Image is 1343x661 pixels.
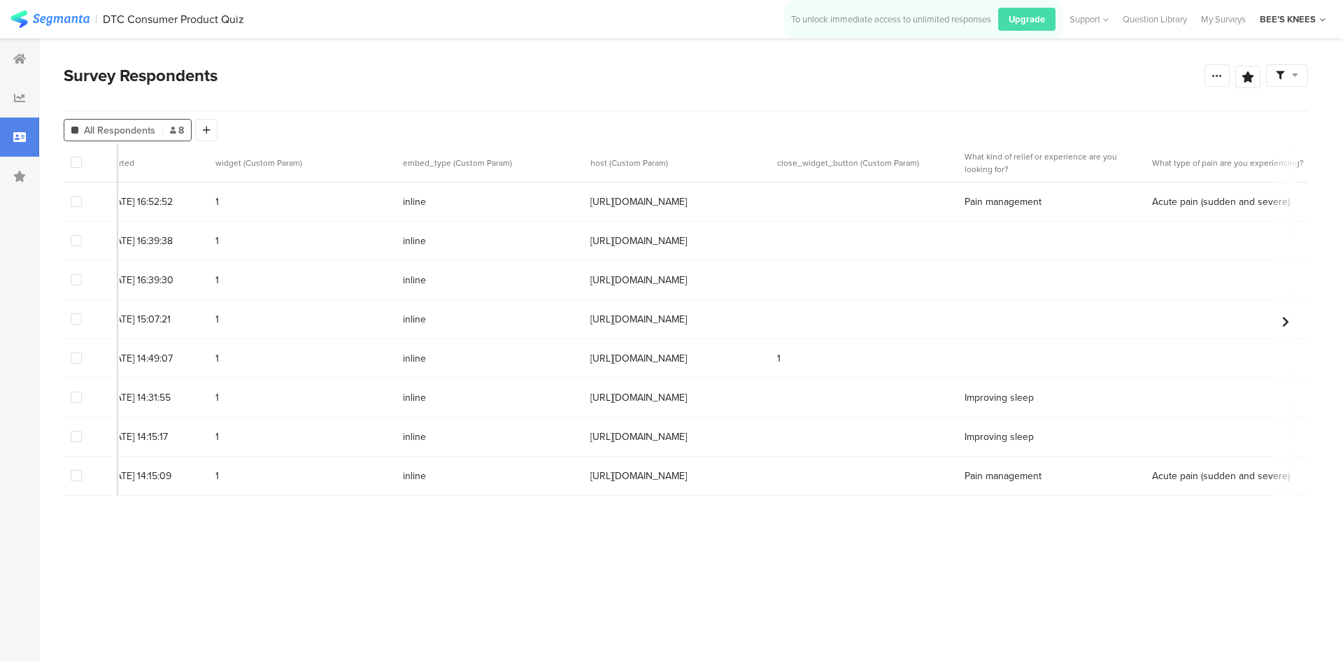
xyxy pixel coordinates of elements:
span: 1 [215,429,389,444]
span: inline [403,351,576,366]
span: inline [403,429,576,444]
a: My Surveys [1194,13,1253,26]
a: Upgrade [991,8,1056,31]
div: Support [1070,8,1109,30]
span: 1 [215,312,389,327]
div: DTC Consumer Product Quiz [103,13,244,26]
span: 1 [215,469,389,483]
span: [DATE] 16:39:38 [107,234,201,248]
span: widget (Custom Param) [215,157,302,169]
span: inline [403,469,576,483]
span: Pain management [965,469,1042,483]
span: Acute pain (sudden and severe) [1152,469,1290,483]
span: 1 [215,234,389,248]
span: Started [107,157,134,169]
span: Pain management [965,194,1042,209]
span: 1 [215,273,389,287]
a: Question Library [1116,13,1194,26]
span: inline [403,194,576,209]
span: 1 [215,390,389,405]
span: inline [403,273,576,287]
section: What kind of relief or experience are you looking for? [965,150,1139,176]
span: [DATE] 16:39:30 [107,273,201,287]
span: [URL][DOMAIN_NAME] [590,273,764,287]
div: To unlock immediate access to unlimited responses [791,13,991,26]
span: embed_type (Custom Param) [403,157,512,169]
span: [URL][DOMAIN_NAME] [590,351,764,366]
span: close_widget_button (Custom Param) [777,157,919,169]
span: inline [403,234,576,248]
span: [URL][DOMAIN_NAME] [590,469,764,483]
span: Survey Respondents [64,63,218,88]
span: host (Custom Param) [590,157,668,169]
span: [DATE] 14:15:17 [107,429,201,444]
span: [URL][DOMAIN_NAME] [590,390,764,405]
span: 1 [215,351,389,366]
div: Upgrade [998,8,1056,31]
span: inline [403,312,576,327]
div: BEE’S KNEES [1260,13,1316,26]
span: [URL][DOMAIN_NAME] [590,234,764,248]
span: All Respondents [84,123,155,138]
span: Acute pain (sudden and severe) [1152,194,1290,209]
span: [URL][DOMAIN_NAME] [590,194,764,209]
span: [DATE] 14:49:07 [107,351,201,366]
img: segmanta logo [10,10,90,28]
span: [DATE] 16:52:52 [107,194,201,209]
span: 8 [170,123,184,138]
span: [DATE] 15:07:21 [107,312,201,327]
span: inline [403,390,576,405]
span: 1 [215,194,389,209]
span: 1 [777,351,951,366]
span: [DATE] 14:31:55 [107,390,201,405]
span: [URL][DOMAIN_NAME] [590,312,764,327]
div: | [95,11,97,27]
span: [DATE] 14:15:09 [107,469,201,483]
section: What type of pain are you experiencing? [1152,157,1327,169]
span: Improving sleep [965,390,1034,405]
span: [URL][DOMAIN_NAME] [590,429,764,444]
span: Improving sleep [965,429,1034,444]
